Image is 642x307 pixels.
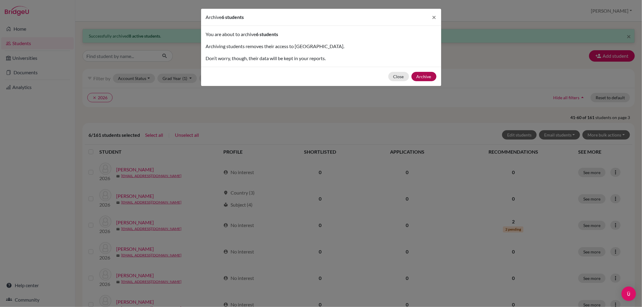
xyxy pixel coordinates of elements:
[206,55,436,62] p: Don’t worry, though, their data will be kept in your reports.
[206,31,436,38] p: You are about to archive
[222,14,244,20] span: 6 students
[256,31,278,37] span: 6 students
[206,43,436,50] p: Archiving students removes their access to [GEOGRAPHIC_DATA].
[411,72,436,81] button: Archive
[432,13,436,21] span: ×
[206,14,222,20] span: Archive
[388,72,409,81] button: Close
[427,9,441,26] button: Close
[622,287,636,301] div: Open Intercom Messenger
